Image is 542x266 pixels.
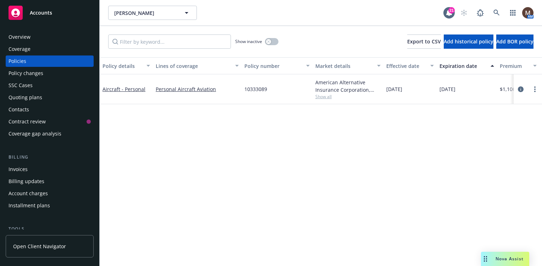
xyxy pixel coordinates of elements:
div: Effective date [386,62,426,70]
a: Policies [6,55,94,67]
div: Policy number [244,62,302,70]
span: Show all [315,94,381,100]
span: Export to CSV [407,38,441,45]
a: Contract review [6,116,94,127]
div: Coverage [9,43,31,55]
button: Lines of coverage [153,57,242,74]
a: Aircraft - Personal [103,86,145,92]
span: [DATE] [386,85,402,93]
span: 10333089 [244,85,267,93]
span: $1,106.00 [500,85,522,93]
button: Effective date [383,57,437,74]
div: Invoices [9,164,28,175]
a: Accounts [6,3,94,23]
button: Premium [497,57,540,74]
div: Policies [9,55,26,67]
div: Contract review [9,116,46,127]
a: Personal Aircraft Aviation [156,85,239,93]
img: photo [522,7,533,18]
div: 21 [448,7,455,14]
button: Add BOR policy [496,34,533,49]
div: Policy changes [9,68,43,79]
span: Show inactive [235,38,262,44]
button: Policy details [100,57,153,74]
div: Account charges [9,188,48,199]
a: Search [490,6,504,20]
button: Export to CSV [407,34,441,49]
div: Coverage gap analysis [9,128,61,139]
a: Switch app [506,6,520,20]
span: Nova Assist [496,256,524,262]
a: Contacts [6,104,94,115]
a: Invoices [6,164,94,175]
div: Market details [315,62,373,70]
span: Accounts [30,10,52,16]
a: Billing updates [6,176,94,187]
a: SSC Cases [6,80,94,91]
a: Installment plans [6,200,94,211]
div: SSC Cases [9,80,33,91]
span: Open Client Navigator [13,243,66,250]
div: Billing updates [9,176,44,187]
button: [PERSON_NAME] [108,6,197,20]
div: Expiration date [439,62,486,70]
div: Installment plans [9,200,50,211]
button: Market details [313,57,383,74]
div: Drag to move [481,252,490,266]
a: Account charges [6,188,94,199]
a: Report a Bug [473,6,487,20]
div: Premium [500,62,529,70]
div: Quoting plans [9,92,42,103]
div: Tools [6,225,94,233]
a: Policy changes [6,68,94,79]
a: Overview [6,31,94,43]
span: [DATE] [439,85,455,93]
button: Nova Assist [481,252,529,266]
div: Billing [6,154,94,161]
div: Overview [9,31,31,43]
a: circleInformation [516,85,525,94]
button: Expiration date [437,57,497,74]
a: Start snowing [457,6,471,20]
div: Contacts [9,104,29,115]
div: Lines of coverage [156,62,231,70]
div: Policy details [103,62,142,70]
span: Add historical policy [444,38,493,45]
a: more [531,85,539,94]
button: Policy number [242,57,313,74]
a: Coverage [6,43,94,55]
span: Add BOR policy [496,38,533,45]
span: [PERSON_NAME] [114,9,176,17]
input: Filter by keyword... [108,34,231,49]
a: Coverage gap analysis [6,128,94,139]
div: American Alternative Insurance Corporation, [GEOGRAPHIC_DATA] Re, Global Aerospace Inc [315,79,381,94]
a: Quoting plans [6,92,94,103]
button: Add historical policy [444,34,493,49]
